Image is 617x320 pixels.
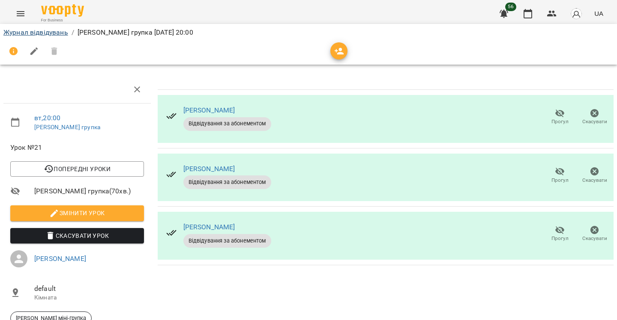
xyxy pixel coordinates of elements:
[3,27,614,38] nav: breadcrumb
[582,118,607,125] span: Скасувати
[183,178,271,186] span: Відвідування за абонементом
[17,231,137,241] span: Скасувати Урок
[34,284,144,294] span: default
[183,237,271,245] span: Відвідування за абонементом
[551,177,569,184] span: Прогул
[577,105,612,129] button: Скасувати
[183,106,235,114] a: [PERSON_NAME]
[34,255,86,263] a: [PERSON_NAME]
[10,3,31,24] button: Menu
[551,118,569,125] span: Прогул
[505,3,516,11] span: 56
[10,205,144,221] button: Змінити урок
[183,120,271,127] span: Відвідування за абонементом
[594,9,603,18] span: UA
[591,6,607,21] button: UA
[34,124,100,130] a: [PERSON_NAME] групка
[41,18,84,23] span: For Business
[10,161,144,177] button: Попередні уроки
[542,163,577,187] button: Прогул
[72,27,74,38] li: /
[17,164,137,174] span: Попередні уроки
[34,114,60,122] a: вт , 20:00
[3,28,68,36] a: Журнал відвідувань
[10,228,144,243] button: Скасувати Урок
[542,105,577,129] button: Прогул
[34,186,144,196] span: [PERSON_NAME] групка ( 70 хв. )
[577,222,612,246] button: Скасувати
[17,208,137,218] span: Змінити урок
[34,293,144,302] p: Кімната
[551,235,569,242] span: Прогул
[10,142,144,153] span: Урок №21
[183,223,235,231] a: [PERSON_NAME]
[570,8,582,20] img: avatar_s.png
[183,165,235,173] a: [PERSON_NAME]
[542,222,577,246] button: Прогул
[41,4,84,17] img: Voopty Logo
[78,27,193,38] p: [PERSON_NAME] групка [DATE] 20:00
[577,163,612,187] button: Скасувати
[582,177,607,184] span: Скасувати
[582,235,607,242] span: Скасувати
